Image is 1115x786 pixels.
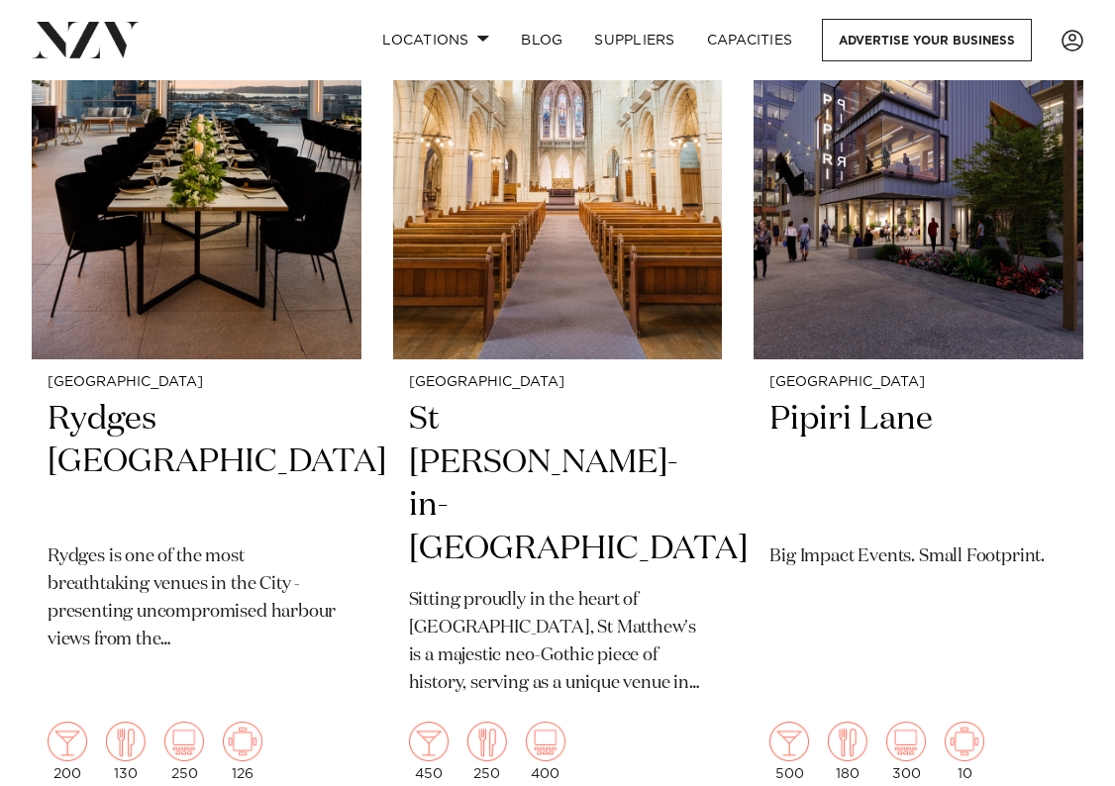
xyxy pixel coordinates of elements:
div: 450 [409,722,449,781]
p: Big Impact Events. Small Footprint. [769,543,1067,571]
div: 500 [769,722,809,781]
img: theatre.png [164,722,204,761]
img: meeting.png [945,722,984,761]
img: cocktail.png [769,722,809,761]
img: cocktail.png [48,722,87,761]
a: Advertise your business [822,19,1032,61]
div: 126 [223,722,262,781]
div: 400 [526,722,565,781]
small: [GEOGRAPHIC_DATA] [769,375,1067,390]
div: 250 [164,722,204,781]
h2: St [PERSON_NAME]-in-[GEOGRAPHIC_DATA] [409,398,707,571]
div: 200 [48,722,87,781]
h2: Pipiri Lane [769,398,1067,529]
div: 250 [467,722,507,781]
div: 300 [886,722,926,781]
a: BLOG [505,19,578,61]
img: theatre.png [886,722,926,761]
small: [GEOGRAPHIC_DATA] [409,375,707,390]
img: theatre.png [526,722,565,761]
a: Locations [366,19,505,61]
img: nzv-logo.png [32,22,140,57]
div: 130 [106,722,146,781]
p: Rydges is one of the most breathtaking venues in the City - presenting uncompromised harbour view... [48,543,346,654]
a: Capacities [691,19,809,61]
img: meeting.png [223,722,262,761]
div: 10 [945,722,984,781]
img: dining.png [828,722,867,761]
a: SUPPLIERS [578,19,690,61]
img: cocktail.png [409,722,449,761]
div: 180 [828,722,867,781]
p: Sitting proudly in the heart of [GEOGRAPHIC_DATA], St Matthew's is a majestic neo-Gothic piece of... [409,587,707,698]
h2: Rydges [GEOGRAPHIC_DATA] [48,398,346,529]
img: dining.png [106,722,146,761]
img: dining.png [467,722,507,761]
small: [GEOGRAPHIC_DATA] [48,375,346,390]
